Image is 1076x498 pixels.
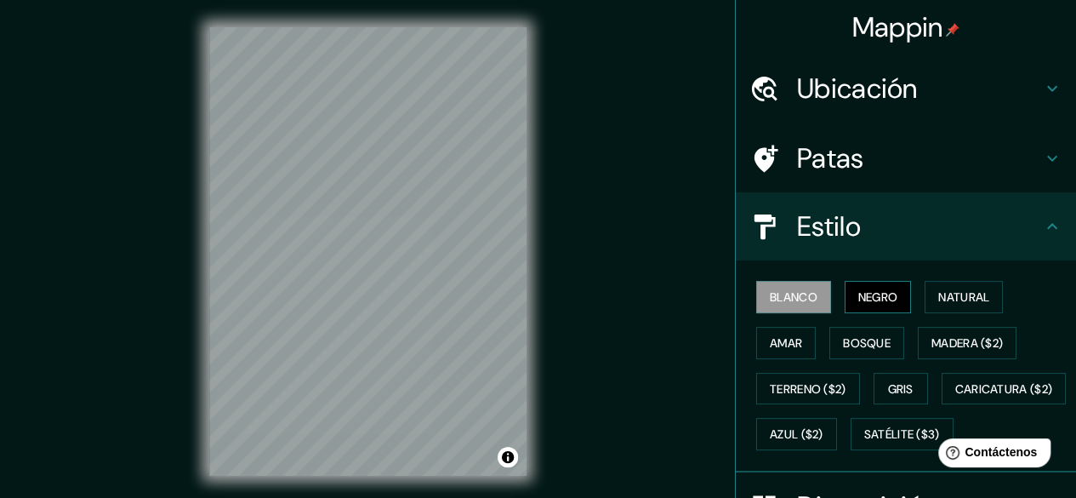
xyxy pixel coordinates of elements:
[797,209,861,244] font: Estilo
[736,124,1076,192] div: Patas
[756,418,837,450] button: Azul ($2)
[946,23,959,37] img: pin-icon.png
[829,327,904,359] button: Bosque
[864,427,940,443] font: Satélite ($3)
[938,289,989,305] font: Natural
[736,192,1076,260] div: Estilo
[756,373,860,405] button: Terreno ($2)
[736,54,1076,123] div: Ubicación
[888,381,914,397] font: Gris
[770,289,817,305] font: Blanco
[843,335,891,351] font: Bosque
[845,281,912,313] button: Negro
[925,281,1003,313] button: Natural
[874,373,928,405] button: Gris
[942,373,1067,405] button: Caricatura ($2)
[918,327,1016,359] button: Madera ($2)
[756,281,831,313] button: Blanco
[852,9,943,45] font: Mappin
[925,432,1057,479] iframe: Lanzador de widgets de ayuda
[209,27,527,476] canvas: Mapa
[955,381,1053,397] font: Caricatura ($2)
[858,289,898,305] font: Negro
[498,447,518,467] button: Activar o desactivar atribución
[770,427,823,443] font: Azul ($2)
[797,71,918,106] font: Ubicación
[931,335,1003,351] font: Madera ($2)
[756,327,816,359] button: Amar
[770,381,846,397] font: Terreno ($2)
[770,335,802,351] font: Amar
[797,140,864,176] font: Patas
[851,418,954,450] button: Satélite ($3)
